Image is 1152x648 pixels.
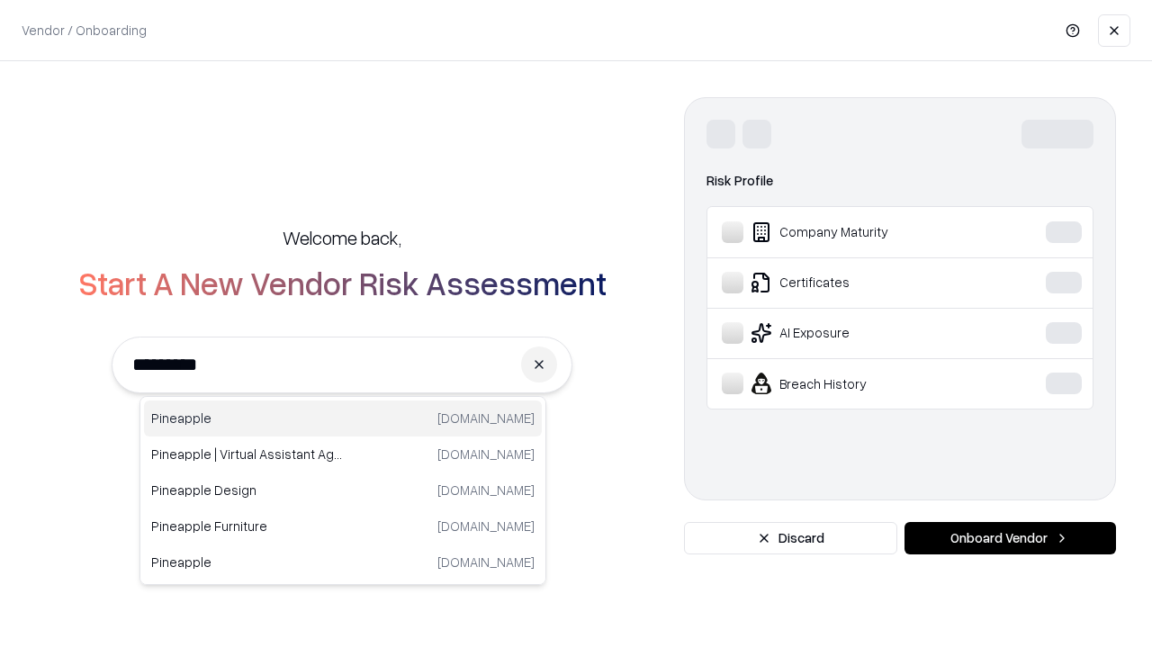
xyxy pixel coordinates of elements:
[437,481,535,499] p: [DOMAIN_NAME]
[722,322,991,344] div: AI Exposure
[722,272,991,293] div: Certificates
[437,553,535,571] p: [DOMAIN_NAME]
[684,522,897,554] button: Discard
[151,553,343,571] p: Pineapple
[283,225,401,250] h5: Welcome back,
[904,522,1116,554] button: Onboard Vendor
[151,517,343,535] p: Pineapple Furniture
[437,445,535,463] p: [DOMAIN_NAME]
[22,21,147,40] p: Vendor / Onboarding
[151,481,343,499] p: Pineapple Design
[722,221,991,243] div: Company Maturity
[437,409,535,427] p: [DOMAIN_NAME]
[706,170,1093,192] div: Risk Profile
[722,373,991,394] div: Breach History
[437,517,535,535] p: [DOMAIN_NAME]
[139,396,546,585] div: Suggestions
[78,265,607,301] h2: Start A New Vendor Risk Assessment
[151,409,343,427] p: Pineapple
[151,445,343,463] p: Pineapple | Virtual Assistant Agency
